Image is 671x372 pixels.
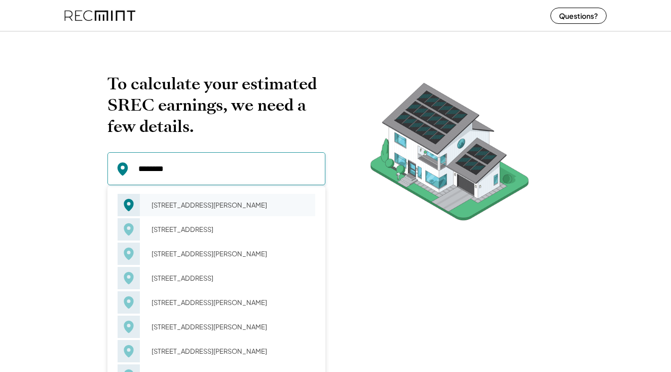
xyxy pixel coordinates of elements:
[351,73,548,236] img: RecMintArtboard%207.png
[145,344,315,358] div: [STREET_ADDRESS][PERSON_NAME]
[145,295,315,310] div: [STREET_ADDRESS][PERSON_NAME]
[550,8,607,24] button: Questions?
[107,73,325,137] h2: To calculate your estimated SREC earnings, we need a few details.
[145,271,315,285] div: [STREET_ADDRESS]
[145,198,315,212] div: [STREET_ADDRESS][PERSON_NAME]
[145,247,315,261] div: [STREET_ADDRESS][PERSON_NAME]
[64,2,135,29] img: recmint-logotype%403x%20%281%29.jpeg
[145,320,315,334] div: [STREET_ADDRESS][PERSON_NAME]
[145,222,315,236] div: [STREET_ADDRESS]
